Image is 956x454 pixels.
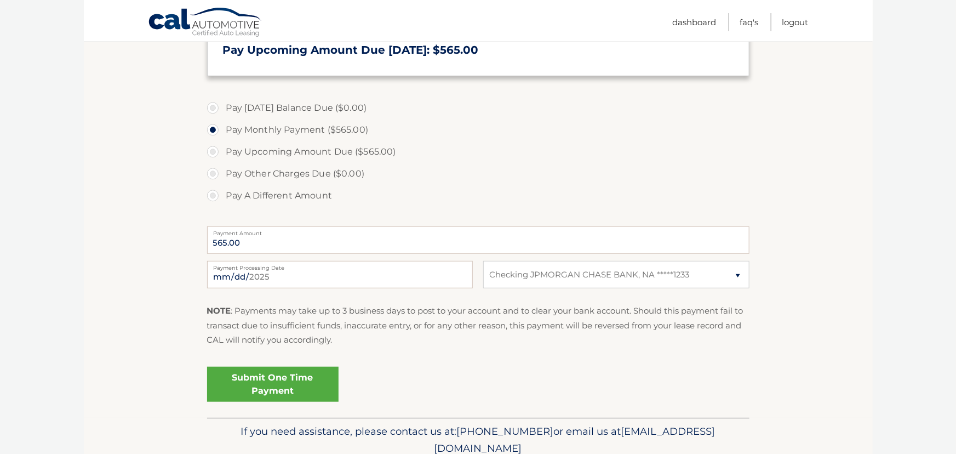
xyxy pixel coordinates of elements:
[207,367,339,402] a: Submit One Time Payment
[782,13,809,31] a: Logout
[673,13,717,31] a: Dashboard
[223,43,734,57] h3: Pay Upcoming Amount Due [DATE]: $565.00
[457,425,554,438] span: [PHONE_NUMBER]
[207,305,231,316] strong: NOTE
[207,185,749,207] label: Pay A Different Amount
[207,163,749,185] label: Pay Other Charges Due ($0.00)
[207,261,473,270] label: Payment Processing Date
[207,97,749,119] label: Pay [DATE] Balance Due ($0.00)
[148,7,263,39] a: Cal Automotive
[207,119,749,141] label: Pay Monthly Payment ($565.00)
[207,141,749,163] label: Pay Upcoming Amount Due ($565.00)
[207,226,749,254] input: Payment Amount
[207,261,473,288] input: Payment Date
[207,226,749,235] label: Payment Amount
[740,13,759,31] a: FAQ's
[207,304,749,347] p: : Payments may take up to 3 business days to post to your account and to clear your bank account....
